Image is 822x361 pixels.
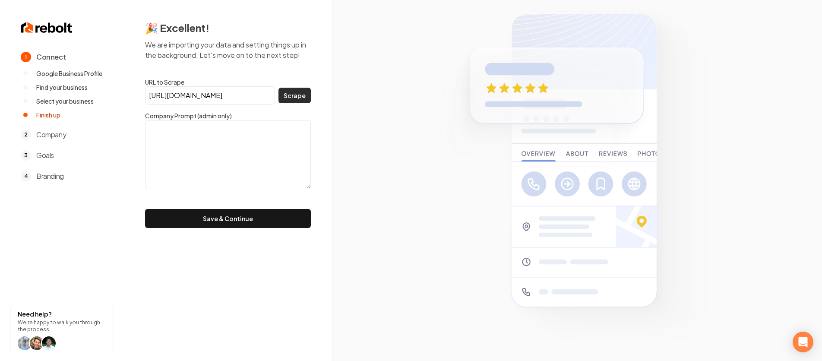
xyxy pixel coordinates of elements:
[36,69,102,78] span: Google Business Profile
[793,332,813,352] div: Open Intercom Messenger
[278,88,311,103] button: Scrape
[30,336,44,350] img: help icon Will
[36,83,88,92] span: Find your business
[18,336,32,350] img: help icon Will
[21,52,31,62] span: 1
[430,3,724,358] img: Google Business Profile
[36,111,60,119] span: Finish up
[36,150,54,161] span: Goals
[145,21,311,35] h2: 🎉 Excellent!
[36,171,64,181] span: Branding
[36,97,94,105] span: Select your business
[21,130,31,140] span: 2
[145,40,311,60] p: We are importing your data and setting things up in the background. Let's move on to the next step!
[145,86,275,104] input: Enter URL
[145,78,311,86] label: URL to Scrape
[21,21,73,35] img: Rebolt Logo
[21,150,31,161] span: 3
[10,305,114,354] button: Need help?We're happy to walk you through the process.help icon Willhelp icon Willhelp icon arwin
[42,336,56,350] img: help icon arwin
[145,209,311,228] button: Save & Continue
[21,171,31,181] span: 4
[145,111,311,120] label: Company Prompt (admin only)
[18,310,52,318] strong: Need help?
[18,319,106,333] p: We're happy to walk you through the process.
[36,52,66,62] span: Connect
[36,130,66,140] span: Company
